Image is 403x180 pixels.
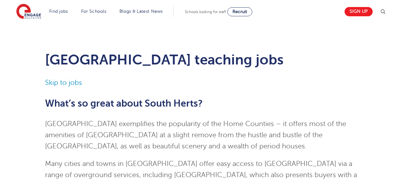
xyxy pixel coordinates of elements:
[45,120,346,150] span: [GEOGRAPHIC_DATA] exemplifies the popularity of the Home Counties – it offers most of the ameniti...
[16,4,41,20] img: Engage Education
[81,9,106,14] a: For Schools
[45,98,203,109] span: What’s so great about South Herts?
[49,9,68,14] a: Find jobs
[119,9,163,14] a: Blogs & Latest News
[45,79,82,86] a: Skip to jobs
[232,9,247,14] span: Recruit
[345,7,373,16] a: Sign up
[185,10,226,14] span: Schools looking for staff
[227,7,252,16] a: Recruit
[45,52,358,68] h1: [GEOGRAPHIC_DATA] teaching jobs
